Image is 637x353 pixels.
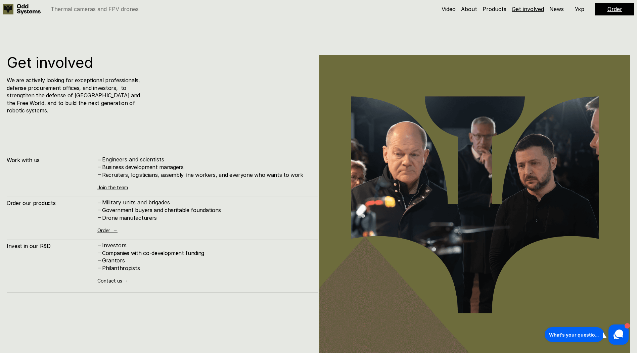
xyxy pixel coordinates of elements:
p: Investors [102,242,311,249]
h4: – [98,199,101,206]
h4: – [98,264,101,271]
a: Join the team [97,185,128,190]
a: Get involved [512,6,544,12]
h4: Companies with co-development funding [102,249,311,257]
h4: – [98,213,101,221]
h4: Government buyers and charitable foundations [102,206,311,214]
p: Thermal cameras and FPV drones [51,6,139,12]
h4: Recruiters, logisticians, assembly line workers, and everyone who wants to work [102,171,311,179]
a: About [461,6,477,12]
a: Video [442,6,456,12]
h1: Get involved [7,55,209,70]
h4: Philanthropists [102,264,311,272]
h4: – [98,163,101,170]
h4: – [98,242,101,249]
h4: Order our products [7,199,97,207]
h4: – [98,206,101,213]
p: Military units and brigades [102,199,311,206]
iframe: HelpCrunch [543,323,630,346]
a: Order [607,6,622,12]
h4: Work with us [7,156,97,164]
a: Products [483,6,506,12]
h4: – [98,156,101,163]
a: Contact us → [97,278,128,284]
h4: Grantors [102,257,311,264]
a: Order → [97,228,118,233]
h4: Drone manufacturers [102,214,311,221]
h4: – [98,256,101,264]
h4: Business development managers [102,163,311,171]
h4: Invest in our R&D [7,242,97,250]
h4: We are actively looking for exceptional professionals, defense procurement offices, and investors... [7,77,142,114]
p: Engineers and scientists [102,156,311,163]
p: Укр [575,6,584,12]
h4: – [98,171,101,178]
a: News [549,6,564,12]
h4: – [98,249,101,256]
